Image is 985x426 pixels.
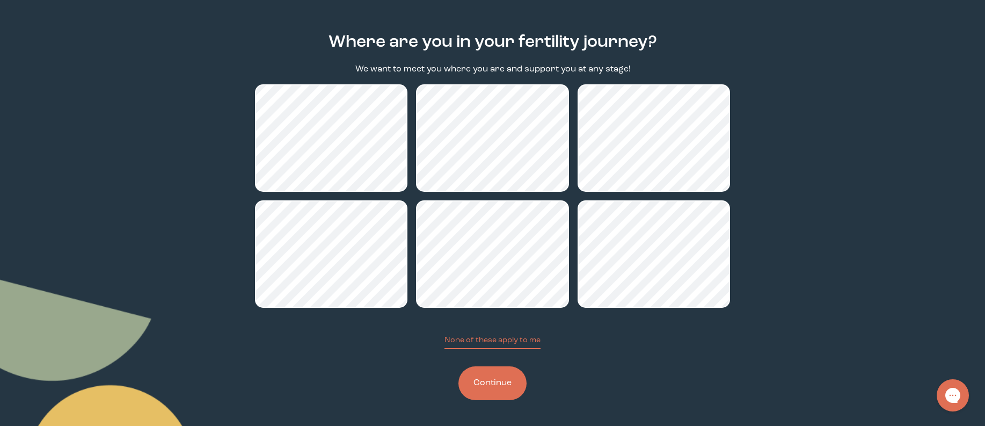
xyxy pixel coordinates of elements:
h2: Where are you in your fertility journey? [329,30,657,55]
button: Continue [458,366,527,400]
p: We want to meet you where you are and support you at any stage! [355,63,630,76]
button: None of these apply to me [444,335,541,349]
iframe: Gorgias live chat messenger [931,376,974,415]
